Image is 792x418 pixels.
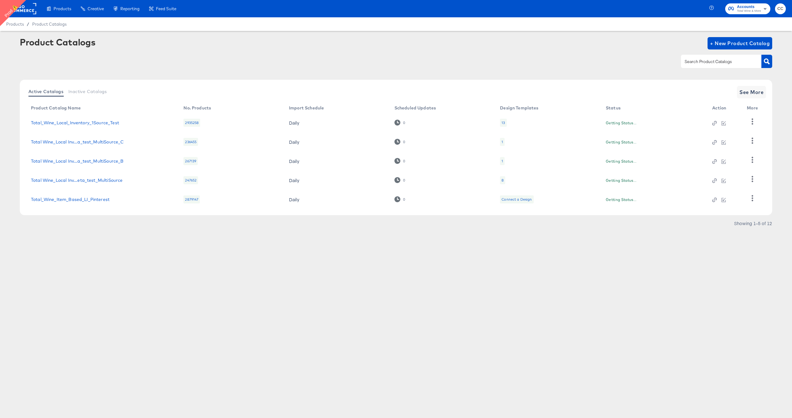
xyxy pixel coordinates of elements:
span: Inactive Catalogs [68,89,107,94]
span: + New Product Catalog [710,39,770,48]
div: 13 [501,120,505,125]
button: CC [775,3,786,14]
div: Product Catalogs [20,37,95,47]
div: 0 [403,140,405,144]
div: 0 [394,139,405,145]
span: See More [739,88,764,96]
a: Total_Wine_Local_Inventory_1Source_Test [31,120,119,125]
div: 8 [501,178,504,183]
div: Design Templates [500,105,538,110]
div: Showing 1–5 of 12 [734,221,772,225]
a: Product Catalogs [32,22,67,27]
div: 0 [394,196,405,202]
span: / [24,22,32,27]
a: Total_Wine_Item_Based_LI_Pinterest [31,197,110,202]
div: 0 [403,159,405,163]
div: 247652 [183,176,198,184]
div: 8 [500,176,505,184]
div: 0 [394,120,405,126]
div: Import Schedule [289,105,324,110]
span: Active Catalogs [28,89,63,94]
div: 0 [403,121,405,125]
div: 1 [501,159,503,164]
a: Total Wine_Local Inv...a_test_MultiSource_B [31,159,123,164]
th: Status [601,103,707,113]
div: 0 [394,158,405,164]
span: Products [54,6,71,11]
div: 236455 [183,138,198,146]
span: Reporting [120,6,140,11]
div: 1 [500,157,505,165]
input: Search Product Catalogs [683,58,749,65]
th: Action [707,103,742,113]
span: Total Wine & More [737,9,761,14]
div: Product Catalog Name [31,105,81,110]
span: Feed Suite [156,6,176,11]
div: 267139 [183,157,198,165]
a: Total Wine_Local Inv...a_test_MultiSource_C [31,139,124,144]
button: See More [737,86,766,98]
div: Connect a Design [500,195,533,203]
div: No. Products [183,105,211,110]
div: 2879147 [183,195,200,203]
button: + New Product Catalog [708,37,772,49]
td: Daily [284,132,390,151]
th: More [742,103,765,113]
a: Total Wine_Local Inv...eta_test_MultiSource [31,178,123,183]
div: 0 [394,177,405,183]
td: Daily [284,190,390,209]
span: CC [777,5,783,12]
div: 1 [500,138,505,146]
span: Accounts [737,4,761,10]
td: Daily [284,171,390,190]
div: 13 [500,119,506,127]
div: 0 [403,197,405,202]
td: Daily [284,113,390,132]
button: AccountsTotal Wine & More [725,3,770,14]
div: 2935258 [183,119,200,127]
div: 1 [501,139,503,144]
td: Daily [284,151,390,171]
div: 0 [403,178,405,182]
div: Connect a Design [501,197,532,202]
span: Creative [88,6,104,11]
div: Scheduled Updates [394,105,436,110]
span: Products [6,22,24,27]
